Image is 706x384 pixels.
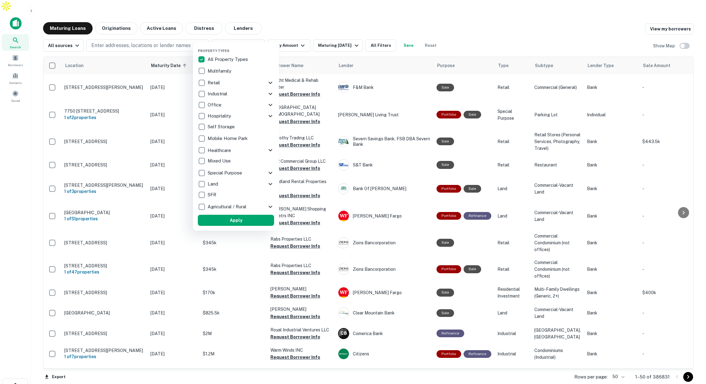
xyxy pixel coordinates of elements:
[208,79,221,86] p: Retail
[208,203,248,210] p: Agricultural / Rural
[198,215,274,226] button: Apply
[208,123,236,130] p: Self Storage
[198,178,274,190] div: Land
[198,99,274,110] div: Office
[208,157,232,165] p: Mixed Use
[208,147,232,154] p: Healthcare
[198,167,274,178] div: Special Purpose
[208,90,229,98] p: Industrial
[208,67,233,75] p: Multifamily
[208,112,232,120] p: Hospitality
[198,88,274,99] div: Industrial
[198,145,274,156] div: Healthcare
[198,110,274,122] div: Hospitality
[208,180,219,188] p: Land
[198,201,274,212] div: Agricultural / Rural
[208,56,249,63] p: All Property Types
[208,135,249,142] p: Mobile Home Park
[208,191,217,198] p: SFR
[198,77,274,88] div: Retail
[198,49,229,53] span: Property Types
[208,169,243,177] p: Special Purpose
[208,101,223,109] p: Office
[675,335,706,364] iframe: Chat Widget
